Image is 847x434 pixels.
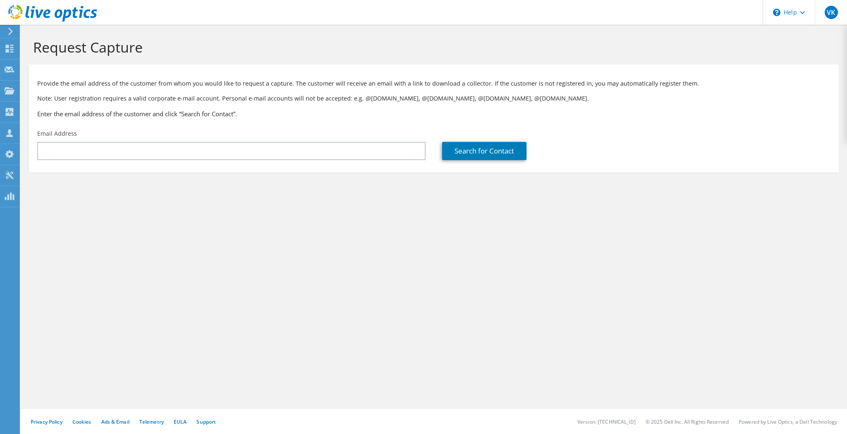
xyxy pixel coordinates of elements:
span: VK [825,6,838,19]
a: Ads & Email [101,418,129,425]
p: Provide the email address of the customer from whom you would like to request a capture. The cust... [37,79,830,88]
li: © 2025 Dell Inc. All Rights Reserved [646,418,729,425]
h1: Request Capture [33,38,830,56]
a: EULA [174,418,187,425]
li: Version: [TECHNICAL_ID] [577,418,636,425]
p: Note: User registration requires a valid corporate e-mail account. Personal e-mail accounts will ... [37,94,830,103]
a: Privacy Policy [31,418,62,425]
li: Powered by Live Optics, a Dell Technology [739,418,837,425]
a: Telemetry [139,418,164,425]
h3: Enter the email address of the customer and click “Search for Contact”. [37,109,830,118]
svg: \n [773,9,780,16]
a: Cookies [72,418,91,425]
a: Support [196,418,216,425]
a: Search for Contact [442,142,526,160]
label: Email Address [37,129,77,138]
